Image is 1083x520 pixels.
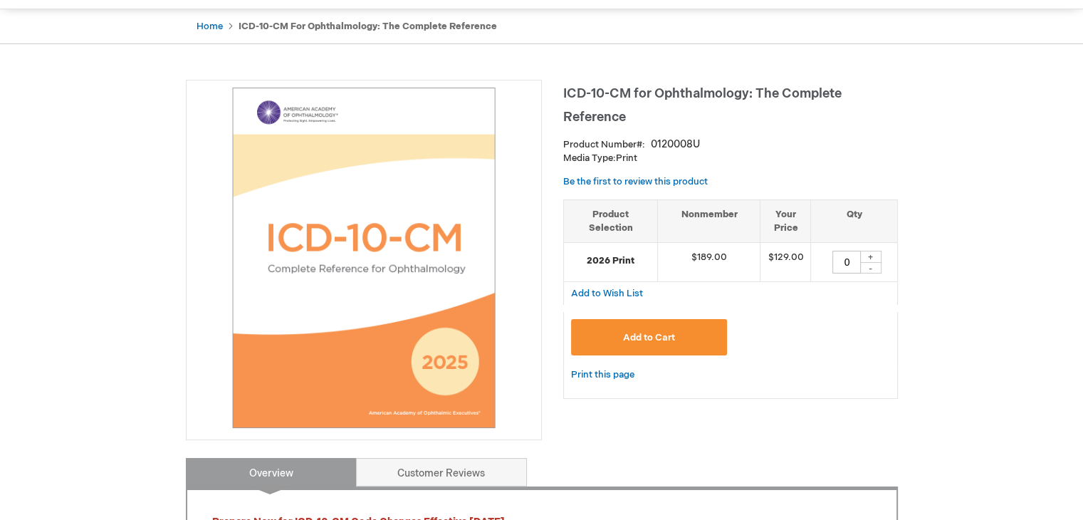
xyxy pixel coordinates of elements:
td: $129.00 [760,243,811,282]
a: Overview [186,458,357,487]
img: ICD-10-CM for Ophthalmology: The Complete Reference [194,88,534,428]
span: Add to Wish List [571,288,643,299]
a: Add to Wish List [571,287,643,299]
a: Print this page [571,366,634,384]
th: Product Selection [564,199,658,242]
strong: Media Type: [563,152,616,164]
button: Add to Cart [571,319,728,355]
div: + [860,251,881,263]
strong: ICD-10-CM for Ophthalmology: The Complete Reference [239,21,497,32]
th: Your Price [760,199,811,242]
span: Add to Cart [623,332,675,343]
a: Home [197,21,223,32]
td: $189.00 [658,243,760,282]
th: Nonmember [658,199,760,242]
a: Be the first to review this product [563,176,708,187]
strong: 2026 Print [571,254,651,268]
span: ICD-10-CM for Ophthalmology: The Complete Reference [563,86,842,125]
div: 0120008U [651,137,700,152]
input: Qty [832,251,861,274]
th: Qty [811,199,897,242]
strong: Product Number [563,139,645,150]
a: Customer Reviews [356,458,527,487]
div: - [860,262,881,274]
p: Print [563,152,898,165]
